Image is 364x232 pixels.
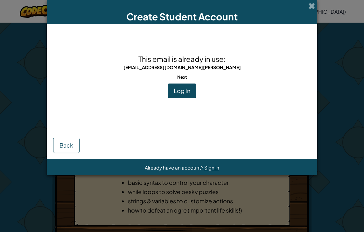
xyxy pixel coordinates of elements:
[126,11,238,23] span: Create Student Account
[168,83,196,98] button: Log In
[123,64,241,70] span: [EMAIL_ADDRESS][DOMAIN_NAME][PERSON_NAME]
[174,72,190,82] span: Next
[145,164,204,170] span: Already have an account?
[53,138,80,153] button: Back
[138,54,226,63] span: This email is already in use:
[174,87,190,94] span: Log In
[204,164,219,170] a: Sign in
[59,141,73,149] span: Back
